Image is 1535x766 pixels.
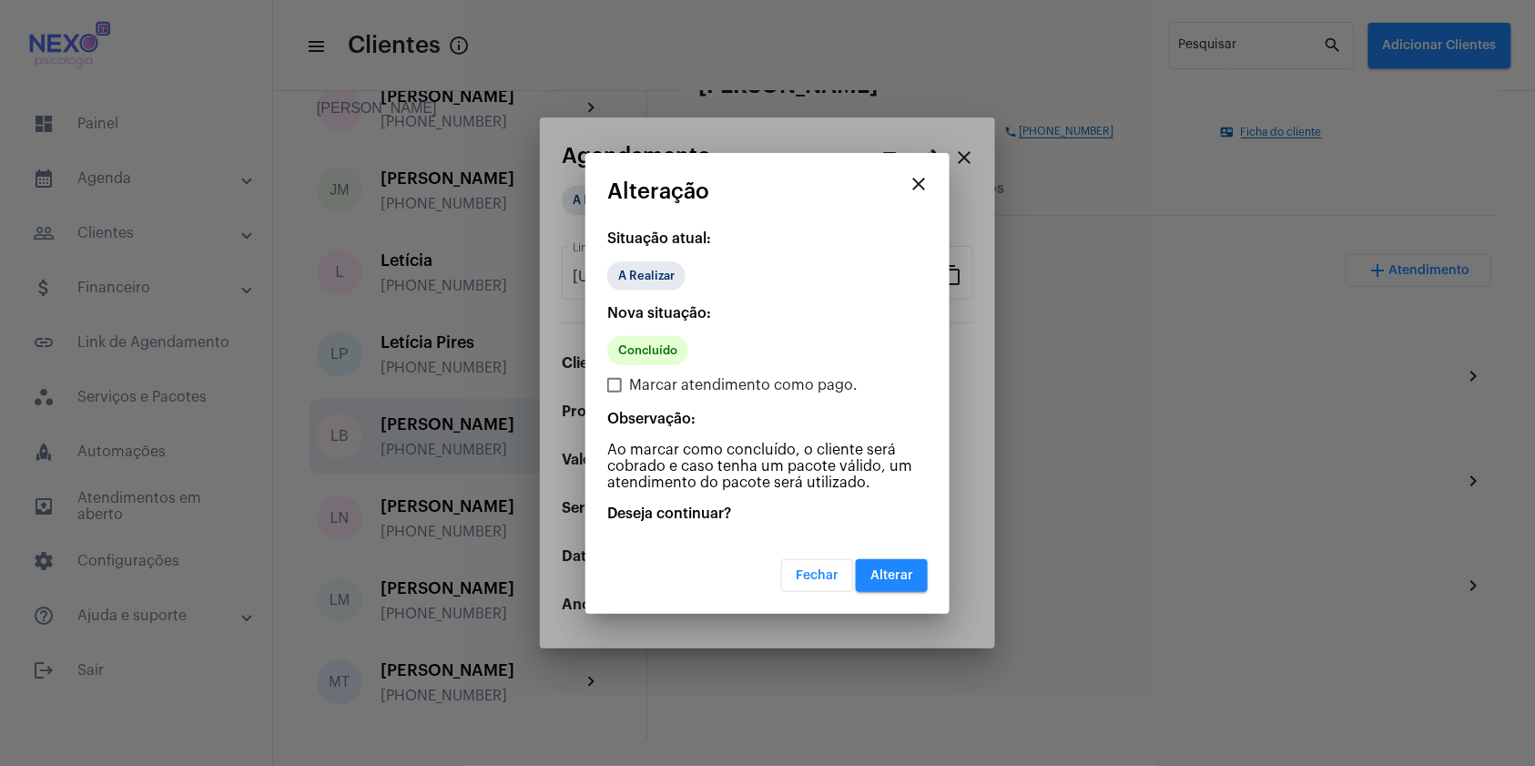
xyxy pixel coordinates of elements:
[607,442,928,491] p: Ao marcar como concluído, o cliente será cobrado e caso tenha um pacote válido, um atendimento do...
[908,173,930,195] mat-icon: close
[870,569,913,582] span: Alterar
[607,411,928,427] p: Observação:
[607,305,928,322] p: Nova situação:
[607,179,709,203] span: Alteração
[607,230,928,247] p: Situação atual:
[607,336,688,365] mat-chip: Concluído
[781,559,853,592] button: Fechar
[607,261,686,291] mat-chip: A Realizar
[629,374,858,396] span: Marcar atendimento como pago.
[856,559,928,592] button: Alterar
[796,569,839,582] span: Fechar
[607,506,928,522] p: Deseja continuar?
